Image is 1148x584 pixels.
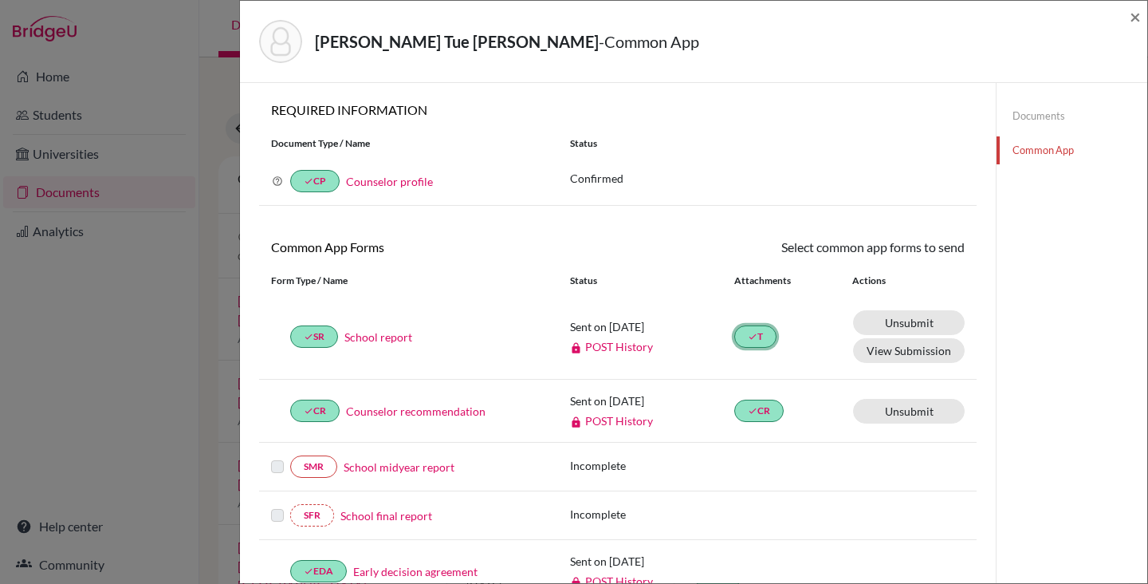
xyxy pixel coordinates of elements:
[290,504,334,527] a: SFR
[570,414,653,428] a: POST History
[1130,5,1141,28] span: ×
[853,399,965,424] a: Unsubmit
[570,393,734,409] p: Sent on [DATE]
[570,457,734,474] p: Incomplete
[304,332,313,341] i: done
[570,340,653,353] a: POST History
[290,400,340,422] a: doneCR
[570,553,734,570] p: Sent on [DATE]
[748,406,757,416] i: done
[344,329,412,345] a: School report
[259,102,977,117] h6: REQUIRED INFORMATION
[748,332,757,341] i: done
[570,318,734,335] p: Sent on [DATE]
[853,338,965,363] button: View Submission
[1130,7,1141,26] button: Close
[304,176,313,186] i: done
[290,560,347,582] a: doneEDA
[997,102,1147,130] a: Documents
[346,403,486,420] a: Counselor recommendation
[344,459,454,475] a: School midyear report
[259,136,558,151] div: Document Type / Name
[997,136,1147,164] a: Common App
[290,326,338,348] a: doneSR
[734,326,776,348] a: doneT
[734,400,784,422] a: doneCR
[618,238,977,257] div: Select common app forms to send
[340,507,432,524] a: School final report
[304,566,313,576] i: done
[259,274,558,288] div: Form Type / Name
[558,136,977,151] div: Status
[290,456,337,478] a: SMR
[353,563,478,580] a: Early decision agreement
[570,170,965,187] p: Confirmed
[833,274,932,288] div: Actions
[734,274,833,288] div: Attachments
[346,175,433,188] a: Counselor profile
[304,406,313,416] i: done
[315,32,599,51] strong: [PERSON_NAME] Tue [PERSON_NAME]
[259,239,618,255] h6: Common App Forms
[570,506,734,523] p: Incomplete
[853,310,965,335] a: Unsubmit
[599,32,699,51] span: - Common App
[290,170,340,192] a: doneCP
